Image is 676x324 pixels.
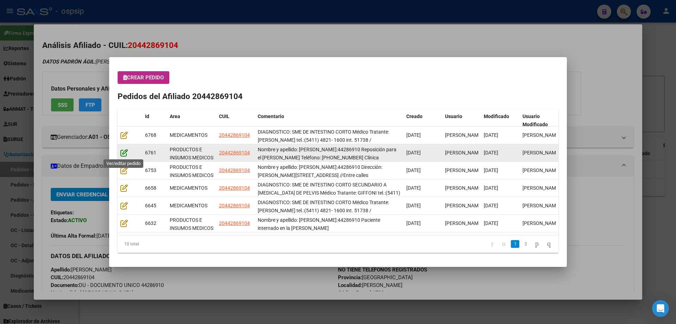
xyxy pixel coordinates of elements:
span: [DATE] [406,203,421,208]
span: Usuario Modificado [522,114,548,127]
span: [PERSON_NAME] [445,220,483,226]
span: Nombre y apellido: Gomez Mauro Dni:44286910 Dirección: Martingil 3075 //Entre calles Cramer y Jos... [258,164,390,202]
span: MEDICAMENTOS [170,132,207,138]
span: [DATE] [406,220,421,226]
span: [PERSON_NAME] [522,185,560,191]
a: 2 [521,240,530,248]
datatable-header-cell: Creado [403,109,442,132]
button: Crear Pedido [118,71,169,84]
span: Comentario [258,114,284,119]
span: Nombre y apellido: Gomez Mauro Dni:44286910 Paciente internado en la Bazterrica [258,217,380,231]
span: PRODUCTOS E INSUMOS MEDICOS [170,217,213,231]
span: [PERSON_NAME] [445,167,483,173]
a: go to next page [532,240,542,248]
span: DIAGNOSTICO: SME DE INTESTINO CORTO Médico Tratante: ROLANDO SANCA tel.:(5411) 4821- 1600 int. 51... [258,200,389,237]
span: Area [170,114,180,119]
span: [DATE] [484,132,498,138]
li: page 2 [520,238,531,250]
span: 6632 [145,220,156,226]
span: Creado [406,114,423,119]
span: 6753 [145,167,156,173]
span: MEDICAMENTOS [170,203,207,208]
span: Id [145,114,149,119]
span: MEDICAMENTOS [170,185,207,191]
span: [DATE] [406,150,421,155]
span: 20442869104 [219,167,250,173]
a: go to first page [488,240,497,248]
span: Modificado [484,114,509,119]
a: 1 [511,240,519,248]
span: Crear Pedido [123,74,164,81]
span: DIAGNOSTICO: SME DE INTESTINO CORTO Médico Tratante: YALINDA GARCIA tel.:(5411) 4821- 1600 int. 5... [258,129,389,167]
datatable-header-cell: Area [167,109,216,132]
a: go to previous page [499,240,509,248]
span: DIAGNOSTICO: SME DE INTESTINO CORTO SECUNDARIO A POLITRAUMATISMO DE PELVIS Médico Tratante: GIFFO... [258,182,400,220]
span: 6658 [145,185,156,191]
span: PRODUCTOS E INSUMOS MEDICOS [170,147,213,160]
span: 6645 [145,203,156,208]
span: 6768 [145,132,156,138]
span: [DATE] [406,167,421,173]
span: Nombre y apellido: Gomez Mauro Dni:44286910 Reposición para el Dr Matias Beatti Teléfono: 1132847... [258,147,396,169]
span: [PERSON_NAME] [445,132,483,138]
div: Open Intercom Messenger [652,300,669,317]
span: [PERSON_NAME] [445,203,483,208]
span: [PERSON_NAME] [522,167,560,173]
span: [PERSON_NAME] [445,150,483,155]
datatable-header-cell: Comentario [255,109,403,132]
span: 20442869104 [219,203,250,208]
datatable-header-cell: Usuario [442,109,481,132]
datatable-header-cell: CUIL [216,109,255,132]
span: [PERSON_NAME] [522,220,560,226]
span: 20442869104 [219,132,250,138]
datatable-header-cell: Id [142,109,167,132]
datatable-header-cell: Modificado [481,109,520,132]
li: page 1 [510,238,520,250]
span: [DATE] [406,185,421,191]
span: [DATE] [484,203,498,208]
span: PRODUCTOS E INSUMOS MEDICOS [170,164,213,178]
span: [PERSON_NAME] [522,150,560,155]
span: [DATE] [484,150,498,155]
a: go to last page [544,240,554,248]
span: 20442869104 [219,185,250,191]
span: 20442869104 [219,220,250,226]
span: [DATE] [484,167,498,173]
span: [DATE] [406,132,421,138]
span: [PERSON_NAME] [445,185,483,191]
span: [DATE] [484,220,498,226]
datatable-header-cell: Usuario Modificado [520,109,558,132]
h2: Pedidos del Afiliado 20442869104 [118,91,558,103]
span: CUIL [219,114,230,119]
span: 6761 [145,150,156,155]
span: [PERSON_NAME] [522,132,560,138]
span: Usuario [445,114,462,119]
span: 20442869104 [219,150,250,155]
div: 10 total [118,235,205,253]
span: [DATE] [484,185,498,191]
span: [PERSON_NAME] [522,203,560,208]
